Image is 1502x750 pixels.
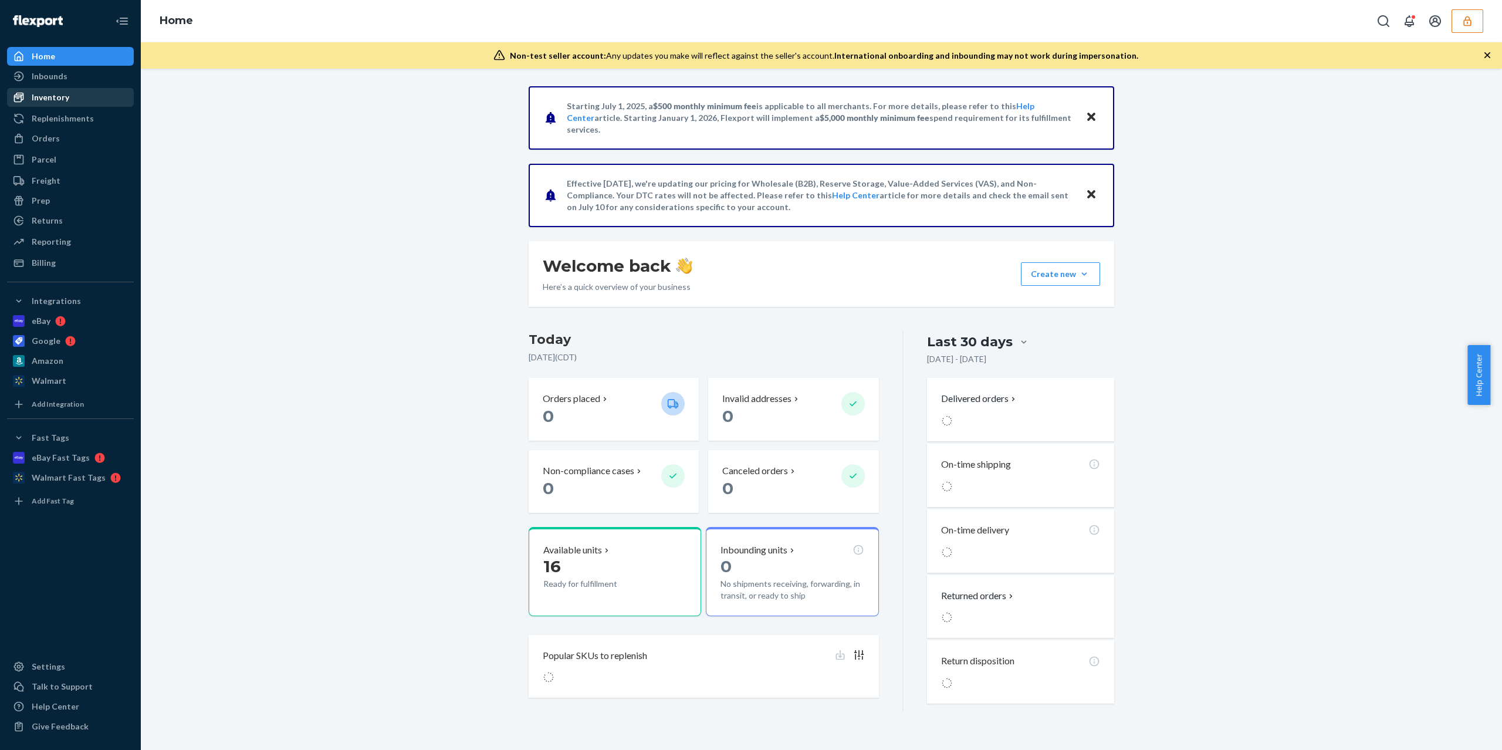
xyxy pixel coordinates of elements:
[676,258,692,274] img: hand-wave emoji
[941,458,1011,471] p: On-time shipping
[32,70,67,82] div: Inbounds
[13,15,63,27] img: Flexport logo
[1398,9,1421,33] button: Open notifications
[941,523,1009,537] p: On-time delivery
[820,113,929,123] span: $5,000 monthly minimum fee
[708,378,878,441] button: Invalid addresses 0
[32,496,74,506] div: Add Fast Tag
[32,195,50,207] div: Prep
[7,371,134,390] a: Walmart
[543,392,600,406] p: Orders placed
[510,50,606,60] span: Non-test seller account:
[7,428,134,447] button: Fast Tags
[653,101,756,111] span: $500 monthly minimum fee
[1423,9,1447,33] button: Open account menu
[543,255,692,276] h1: Welcome back
[32,133,60,144] div: Orders
[150,4,202,38] ol: breadcrumbs
[7,395,134,414] a: Add Integration
[32,335,60,347] div: Google
[941,392,1018,406] button: Delivered orders
[543,478,554,498] span: 0
[32,113,94,124] div: Replenishments
[927,333,1013,351] div: Last 30 days
[543,464,634,478] p: Non-compliance cases
[32,236,71,248] div: Reporting
[927,353,986,365] p: [DATE] - [DATE]
[7,232,134,251] a: Reporting
[32,154,56,165] div: Parcel
[7,657,134,676] a: Settings
[543,649,647,663] p: Popular SKUs to replenish
[7,352,134,370] a: Amazon
[1084,109,1099,126] button: Close
[32,295,81,307] div: Integrations
[720,543,787,557] p: Inbounding units
[567,178,1074,213] p: Effective [DATE], we're updating our pricing for Wholesale (B2B), Reserve Storage, Value-Added Se...
[832,190,879,200] a: Help Center
[160,14,193,27] a: Home
[941,589,1016,603] button: Returned orders
[529,450,699,513] button: Non-compliance cases 0
[110,9,134,33] button: Close Navigation
[722,392,791,406] p: Invalid addresses
[529,352,879,363] p: [DATE] ( CDT )
[32,92,69,103] div: Inventory
[7,492,134,511] a: Add Fast Tag
[32,355,63,367] div: Amazon
[32,50,55,62] div: Home
[7,191,134,210] a: Prep
[7,677,134,696] button: Talk to Support
[32,375,66,387] div: Walmart
[32,215,63,227] div: Returns
[543,578,652,590] p: Ready for fulfillment
[543,281,692,293] p: Here’s a quick overview of your business
[7,468,134,487] a: Walmart Fast Tags
[7,697,134,716] a: Help Center
[7,67,134,86] a: Inbounds
[941,654,1014,668] p: Return disposition
[32,661,65,673] div: Settings
[543,556,561,576] span: 16
[722,406,733,426] span: 0
[32,399,84,409] div: Add Integration
[7,332,134,350] a: Google
[7,448,134,467] a: eBay Fast Tags
[834,50,1138,60] span: International onboarding and inbounding may not work during impersonation.
[7,171,134,190] a: Freight
[7,109,134,128] a: Replenishments
[7,129,134,148] a: Orders
[1372,9,1395,33] button: Open Search Box
[1021,262,1100,286] button: Create new
[1467,345,1490,405] button: Help Center
[7,717,134,736] button: Give Feedback
[529,527,701,616] button: Available units16Ready for fulfillment
[706,527,878,616] button: Inbounding units0No shipments receiving, forwarding, in transit, or ready to ship
[510,50,1138,62] div: Any updates you make will reflect against the seller's account.
[1084,187,1099,204] button: Close
[543,543,602,557] p: Available units
[32,721,89,732] div: Give Feedback
[7,292,134,310] button: Integrations
[7,150,134,169] a: Parcel
[32,432,69,444] div: Fast Tags
[7,88,134,107] a: Inventory
[32,452,90,464] div: eBay Fast Tags
[722,464,788,478] p: Canceled orders
[32,315,50,327] div: eBay
[720,556,732,576] span: 0
[32,257,56,269] div: Billing
[708,450,878,513] button: Canceled orders 0
[32,175,60,187] div: Freight
[7,312,134,330] a: eBay
[32,472,106,484] div: Walmart Fast Tags
[7,47,134,66] a: Home
[543,406,554,426] span: 0
[722,478,733,498] span: 0
[7,254,134,272] a: Billing
[8,8,50,19] span: Support
[32,701,79,712] div: Help Center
